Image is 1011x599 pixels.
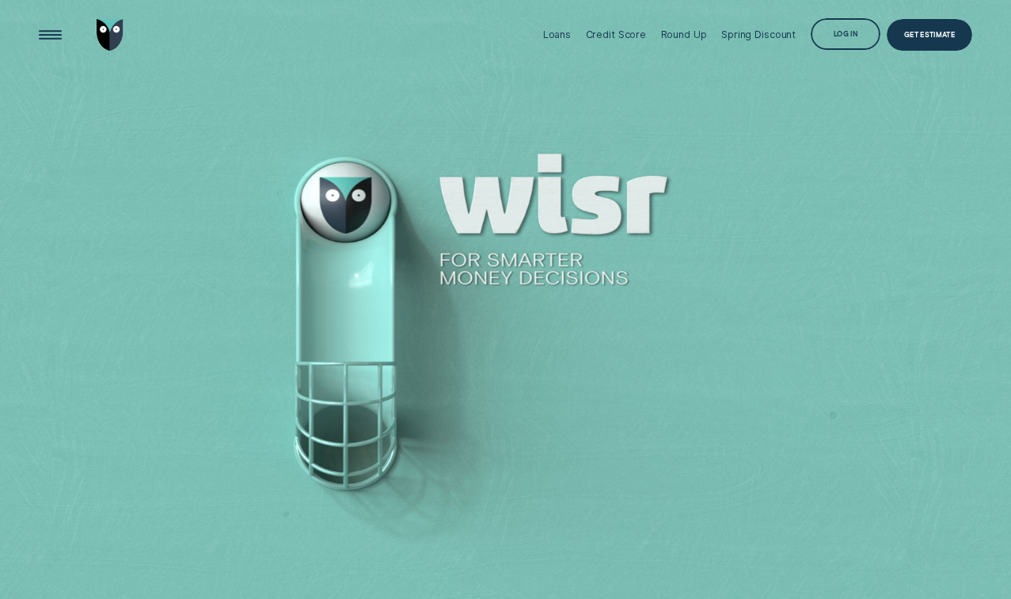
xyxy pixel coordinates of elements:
[97,19,123,51] img: Wisr
[543,29,571,40] div: Loans
[811,18,881,50] button: Log in
[887,19,973,51] a: Get Estimate
[721,29,796,40] div: Spring Discount
[586,29,647,40] div: Credit Score
[661,29,707,40] div: Round Up
[35,19,67,51] button: Open Menu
